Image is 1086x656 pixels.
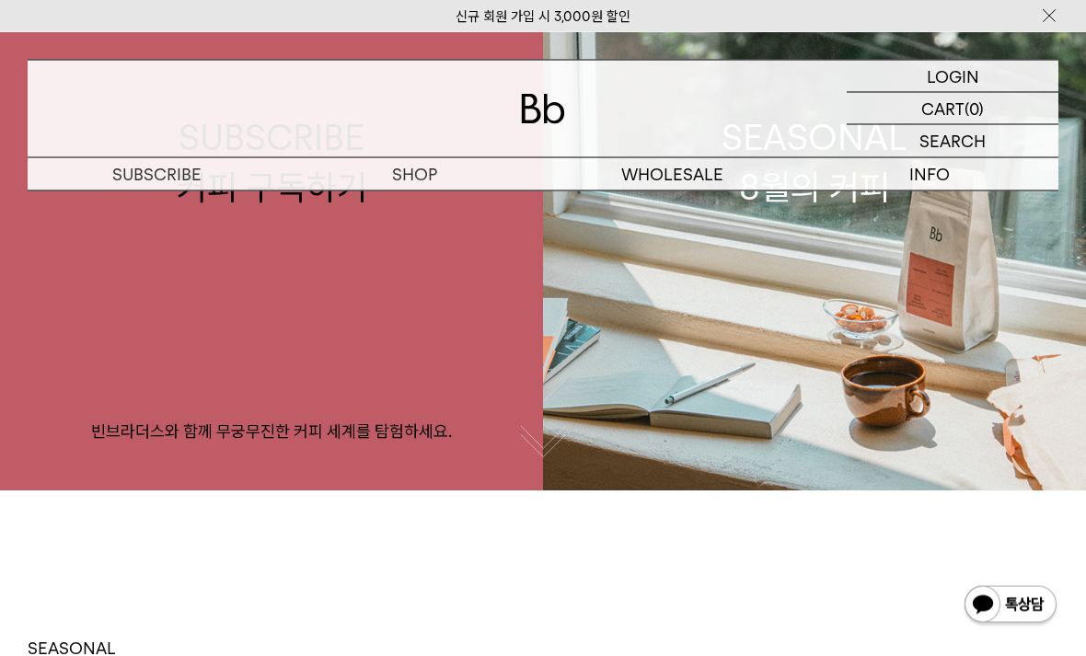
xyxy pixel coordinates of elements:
p: CART [921,93,965,124]
a: CART (0) [847,93,1058,125]
img: 카카오톡 채널 1:1 채팅 버튼 [963,584,1058,628]
p: INFO [801,158,1058,190]
p: (0) [965,93,984,124]
p: WHOLESALE [543,158,801,190]
a: LOGIN [847,61,1058,93]
p: LOGIN [927,61,979,92]
a: SUBSCRIBE [28,158,285,190]
img: 로고 [521,94,565,124]
a: 신규 회원 가입 시 3,000원 할인 [456,8,630,25]
a: SHOP [285,158,543,190]
p: SEARCH [919,125,986,157]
